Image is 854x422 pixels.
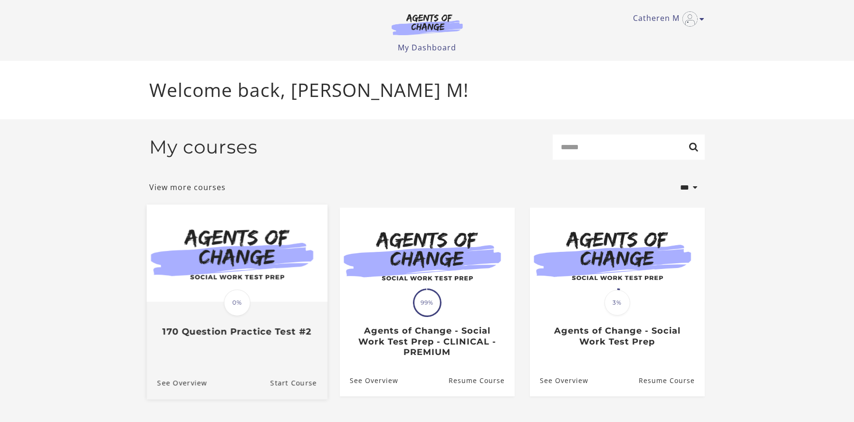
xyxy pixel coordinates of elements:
[150,76,705,104] p: Welcome back, [PERSON_NAME] M!
[633,11,700,27] a: Toggle menu
[224,289,250,316] span: 0%
[530,365,588,396] a: Agents of Change - Social Work Test Prep: See Overview
[605,290,630,316] span: 3%
[382,13,473,35] img: Agents of Change Logo
[638,365,704,396] a: Agents of Change - Social Work Test Prep: Resume Course
[150,136,258,158] h2: My courses
[414,290,440,316] span: 99%
[270,367,327,399] a: 170 Question Practice Test #2: Resume Course
[398,42,456,53] a: My Dashboard
[146,367,207,399] a: 170 Question Practice Test #2: See Overview
[340,365,398,396] a: Agents of Change - Social Work Test Prep - CLINICAL - PREMIUM: See Overview
[350,326,504,358] h3: Agents of Change - Social Work Test Prep - CLINICAL - PREMIUM
[150,182,226,193] a: View more courses
[157,326,317,337] h3: 170 Question Practice Test #2
[448,365,514,396] a: Agents of Change - Social Work Test Prep - CLINICAL - PREMIUM: Resume Course
[540,326,694,347] h3: Agents of Change - Social Work Test Prep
